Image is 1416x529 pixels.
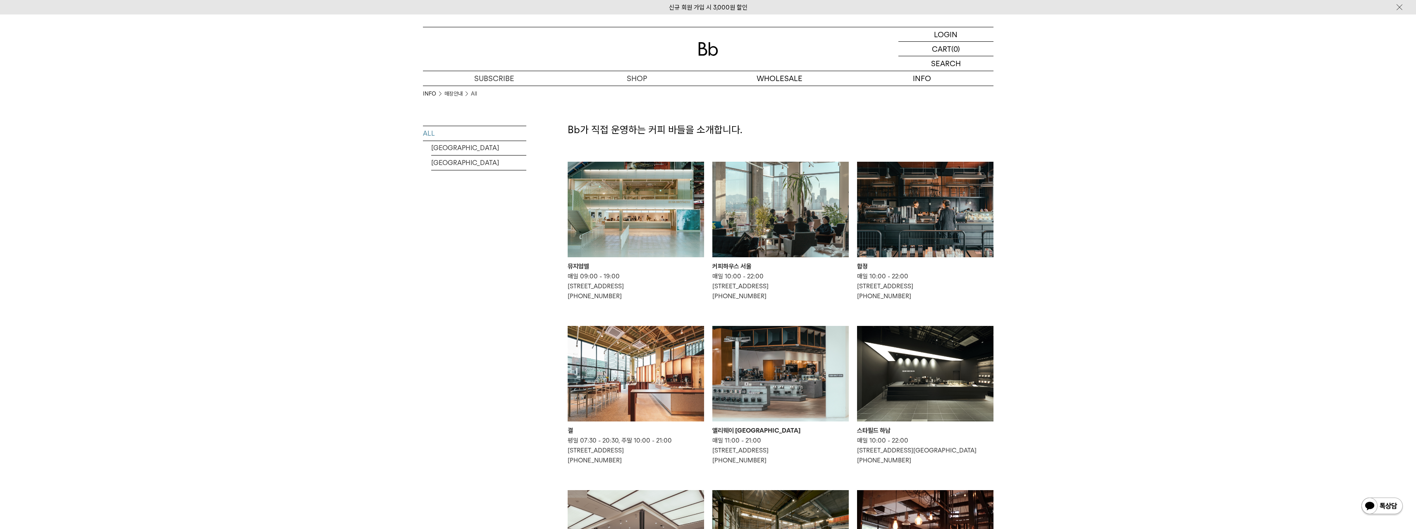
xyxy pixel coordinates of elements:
[712,162,849,301] a: 커피하우스 서울 커피하우스 서울 매일 10:00 - 22:00[STREET_ADDRESS][PHONE_NUMBER]
[712,426,849,436] div: 앨리웨이 [GEOGRAPHIC_DATA]
[857,271,993,301] p: 매일 10:00 - 22:00 [STREET_ADDRESS] [PHONE_NUMBER]
[431,156,526,170] a: [GEOGRAPHIC_DATA]
[568,162,704,257] img: 뮤지엄엘
[669,4,747,11] a: 신규 회원 가입 시 3,000원 할인
[568,123,993,137] p: Bb가 직접 운영하는 커피 바들을 소개합니다.
[568,261,704,271] div: 뮤지엄엘
[857,326,993,465] a: 스타필드 하남 스타필드 하남 매일 10:00 - 22:00[STREET_ADDRESS][GEOGRAPHIC_DATA][PHONE_NUMBER]
[712,271,849,301] p: 매일 10:00 - 22:00 [STREET_ADDRESS] [PHONE_NUMBER]
[471,90,477,98] a: All
[934,27,958,41] p: LOGIN
[568,326,704,421] img: 결
[698,42,718,56] img: 로고
[444,90,463,98] a: 매장안내
[423,71,566,86] a: SUBSCRIBE
[712,162,849,257] img: 커피하우스 서울
[857,162,993,301] a: 합정 합정 매일 10:00 - 22:00[STREET_ADDRESS][PHONE_NUMBER]
[898,42,993,56] a: CART (0)
[712,261,849,271] div: 커피하우스 서울
[568,162,704,301] a: 뮤지엄엘 뮤지엄엘 매일 09:00 - 19:00[STREET_ADDRESS][PHONE_NUMBER]
[857,436,993,465] p: 매일 10:00 - 22:00 [STREET_ADDRESS][GEOGRAPHIC_DATA] [PHONE_NUMBER]
[932,42,951,56] p: CART
[712,326,849,465] a: 앨리웨이 인천 앨리웨이 [GEOGRAPHIC_DATA] 매일 11:00 - 21:00[STREET_ADDRESS][PHONE_NUMBER]
[568,436,704,465] p: 평일 07:30 - 20:30, 주말 10:00 - 21:00 [STREET_ADDRESS] [PHONE_NUMBER]
[857,162,993,257] img: 합정
[857,261,993,271] div: 합정
[898,27,993,42] a: LOGIN
[431,141,526,155] a: [GEOGRAPHIC_DATA]
[857,426,993,436] div: 스타필드 하남
[951,42,960,56] p: (0)
[708,71,851,86] p: WHOLESALE
[857,326,993,421] img: 스타필드 하남
[931,56,961,71] p: SEARCH
[712,436,849,465] p: 매일 11:00 - 21:00 [STREET_ADDRESS] [PHONE_NUMBER]
[568,271,704,301] p: 매일 09:00 - 19:00 [STREET_ADDRESS] [PHONE_NUMBER]
[712,326,849,421] img: 앨리웨이 인천
[423,126,526,141] a: ALL
[423,90,444,98] li: INFO
[851,71,993,86] p: INFO
[568,426,704,436] div: 결
[1361,497,1404,517] img: 카카오톡 채널 1:1 채팅 버튼
[566,71,708,86] a: SHOP
[568,326,704,465] a: 결 결 평일 07:30 - 20:30, 주말 10:00 - 21:00[STREET_ADDRESS][PHONE_NUMBER]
